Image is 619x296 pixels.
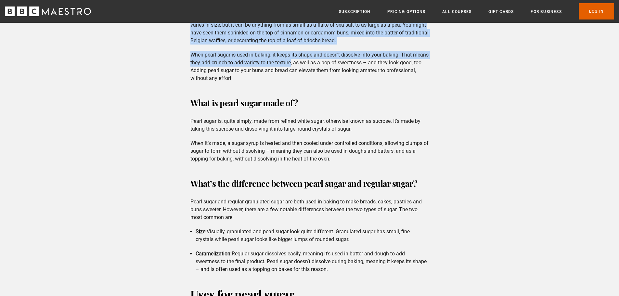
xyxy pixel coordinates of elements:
strong: Size: [196,228,207,235]
li: Regular sugar dissolves easily, meaning it’s used in batter and dough to add sweetness to the fin... [196,250,429,273]
a: Log In [579,3,614,19]
p: When pearl sugar is used in baking, it keeps its shape and doesn’t dissolve into your baking. Tha... [190,51,429,82]
p: Pearl sugar and regular granulated sugar are both used in baking to make breads, cakes, pastries ... [190,198,429,221]
a: All Courses [442,8,471,15]
a: For business [531,8,561,15]
a: Gift Cards [488,8,514,15]
p: When it’s made, a sugar syrup is heated and then cooled under controlled conditions, allowing clu... [190,139,429,163]
svg: BBC Maestro [5,6,91,16]
strong: Caramelization: [196,251,232,257]
a: Pricing Options [387,8,425,15]
nav: Primary [339,3,614,19]
p: Pearl sugar, sometimes called nib sugar, is a type of sugar that’s often used in baking. It consi... [190,6,429,45]
li: Visually, granulated and pearl sugar look quite different. Granulated sugar has small, fine cryst... [196,228,429,243]
h3: What is pearl sugar made of? [190,95,429,111]
h3: What’s the difference between pearl sugar and regular sugar? [190,176,429,191]
p: Pearl sugar is, quite simply, made from refined white sugar, otherwise known as sucrose. It’s mad... [190,117,429,133]
a: Subscription [339,8,370,15]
